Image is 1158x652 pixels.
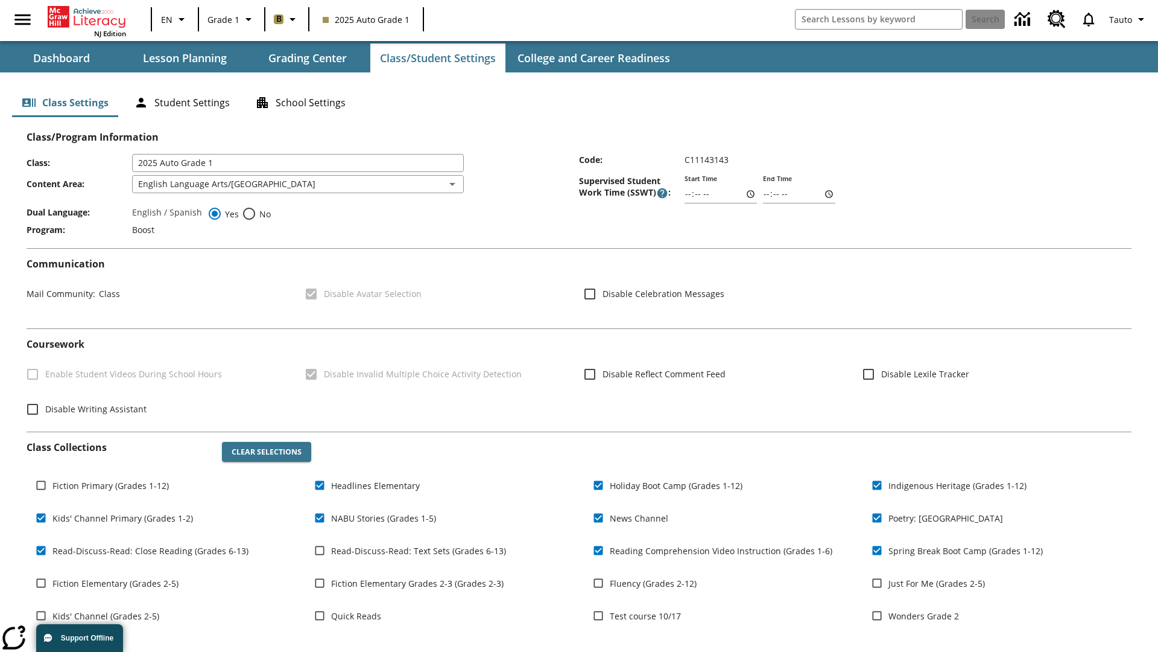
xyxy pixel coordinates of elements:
[132,175,464,193] div: English Language Arts/[GEOGRAPHIC_DATA]
[603,287,724,300] span: Disable Celebration Messages
[610,610,681,622] span: Test course 10/17
[27,224,132,235] span: Program :
[52,577,179,590] span: Fiction Elementary (Grades 2-5)
[1040,3,1073,36] a: Resource Center, Will open in new tab
[245,88,355,117] button: School Settings
[27,258,1131,319] div: Communication
[132,154,464,172] input: Class
[222,442,311,462] button: Clear Selections
[61,634,113,642] span: Support Offline
[331,545,506,557] span: Read-Discuss-Read: Text Sets (Grades 6-13)
[27,143,1131,238] div: Class/Program Information
[685,154,729,165] span: C11143143
[610,512,668,525] span: News Channel
[888,610,959,622] span: Wonders Grade 2
[95,288,120,299] span: Class
[656,187,668,199] button: Supervised Student Work Time is the timeframe when students can take LevelSet and when lessons ar...
[269,8,305,30] button: Boost Class color is light brown. Change class color
[1104,8,1153,30] button: Profile/Settings
[203,8,261,30] button: Grade: Grade 1, Select a grade
[48,5,126,29] a: Home
[222,208,239,220] span: Yes
[207,13,239,26] span: Grade 1
[27,178,132,190] span: Content Area :
[132,224,154,235] span: Boost
[1007,3,1040,36] a: Data Center
[48,4,126,38] div: Home
[370,43,505,72] button: Class/Student Settings
[610,479,742,492] span: Holiday Boot Camp (Grades 1-12)
[124,43,245,72] button: Lesson Planning
[685,174,717,184] label: Start Time
[27,157,132,168] span: Class :
[888,545,1043,557] span: Spring Break Boot Camp (Grades 1-12)
[331,610,381,622] span: Quick Reads
[1109,13,1132,26] span: Tauto
[276,11,282,27] span: B
[610,577,697,590] span: Fluency (Grades 2-12)
[1,43,122,72] button: Dashboard
[52,479,169,492] span: Fiction Primary (Grades 1-12)
[52,610,159,622] span: Kids' Channel (Grades 2-5)
[52,545,248,557] span: Read-Discuss-Read: Close Reading (Grades 6-13)
[256,208,271,220] span: No
[888,512,1003,525] span: Poetry: [GEOGRAPHIC_DATA]
[27,442,212,453] h2: Class Collections
[610,545,832,557] span: Reading Comprehension Video Instruction (Grades 1-6)
[161,13,172,26] span: EN
[27,206,132,218] span: Dual Language :
[27,432,1131,644] div: Class Collections
[324,287,422,300] span: Disable Avatar Selection
[27,258,1131,270] h2: Communication
[888,577,985,590] span: Just For Me (Grades 2-5)
[12,88,1146,117] div: Class/Student Settings
[132,206,202,221] label: English / Spanish
[156,8,194,30] button: Language: EN, Select a language
[796,10,962,29] input: search field
[763,174,792,184] label: End Time
[27,339,1131,350] h2: Course work
[27,339,1131,421] div: Coursework
[247,43,368,72] button: Grading Center
[27,288,95,299] span: Mail Community :
[508,43,680,72] button: College and Career Readiness
[45,368,222,380] span: Enable Student Videos During School Hours
[36,624,123,652] button: Support Offline
[27,132,1131,143] h2: Class/Program Information
[12,88,118,117] button: Class Settings
[124,88,239,117] button: Student Settings
[94,29,126,38] span: NJ Edition
[331,512,436,525] span: NABU Stories (Grades 1-5)
[331,479,420,492] span: Headlines Elementary
[1073,4,1104,35] a: Notifications
[881,368,969,380] span: Disable Lexile Tracker
[5,2,40,37] button: Open side menu
[45,403,147,415] span: Disable Writing Assistant
[331,577,504,590] span: Fiction Elementary Grades 2-3 (Grades 2-3)
[323,13,410,26] span: 2025 Auto Grade 1
[324,368,522,380] span: Disable Invalid Multiple Choice Activity Detection
[888,479,1027,492] span: Indigenous Heritage (Grades 1-12)
[579,154,685,165] span: Code :
[603,368,726,380] span: Disable Reflect Comment Feed
[52,512,193,525] span: Kids' Channel Primary (Grades 1-2)
[579,175,685,199] span: Supervised Student Work Time (SSWT) :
